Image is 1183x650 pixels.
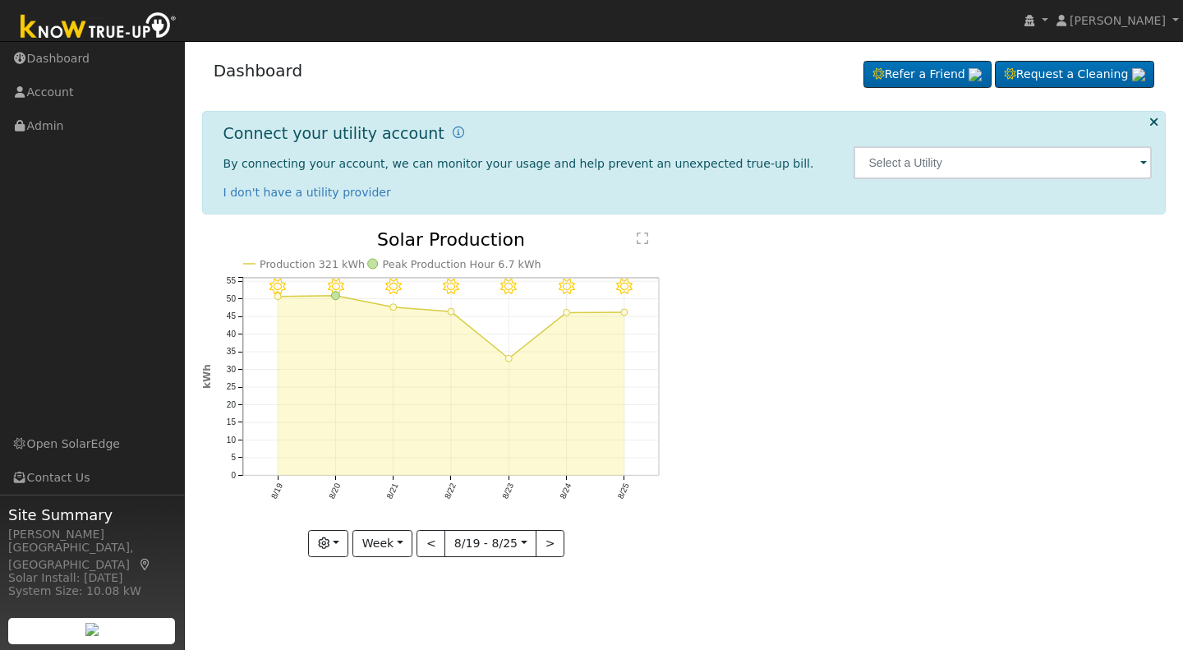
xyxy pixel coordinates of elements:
[1132,68,1145,81] img: retrieve
[8,569,176,587] div: Solar Install: [DATE]
[223,157,814,170] span: By connecting your account, we can monitor your usage and help prevent an unexpected true-up bill.
[969,68,982,81] img: retrieve
[1070,14,1166,27] span: [PERSON_NAME]
[223,186,391,199] a: I don't have a utility provider
[8,504,176,526] span: Site Summary
[223,124,444,143] h1: Connect your utility account
[138,558,153,571] a: Map
[8,539,176,574] div: [GEOGRAPHIC_DATA], [GEOGRAPHIC_DATA]
[995,61,1154,89] a: Request a Cleaning
[214,61,303,81] a: Dashboard
[8,583,176,600] div: System Size: 10.08 kW
[8,526,176,543] div: [PERSON_NAME]
[12,9,185,46] img: Know True-Up
[85,623,99,636] img: retrieve
[863,61,992,89] a: Refer a Friend
[854,146,1152,179] input: Select a Utility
